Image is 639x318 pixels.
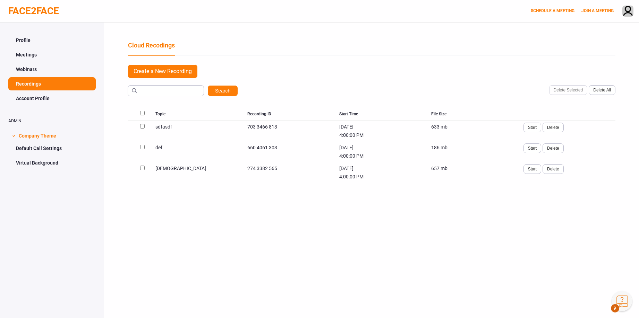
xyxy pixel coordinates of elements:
div: 633 mb [431,121,523,141]
a: SCHEDULE A MEETING [531,8,574,13]
div: File Size [431,108,523,121]
div: 657 mb [431,162,523,183]
a: Recordings [8,77,96,90]
button: Delete [543,164,564,174]
span: > [10,135,17,137]
div: 186 mb [431,141,523,162]
div: 660 4061 303 [247,141,339,162]
button: Delete All [589,85,615,95]
a: Webinars [8,63,96,76]
div: Topic [155,108,247,121]
button: Delete [543,123,564,132]
div: def [155,141,247,162]
button: Knowledge Center Bot, also known as KC Bot is an onboarding assistant that allows you to see the ... [612,291,632,311]
a: Account Profile [8,92,96,105]
a: Virtual Background [8,156,96,169]
div: [DEMOGRAPHIC_DATA] [155,162,247,183]
button: Search [207,85,238,96]
div: sdfasdf [155,121,247,141]
div: Recording ID [247,108,339,121]
a: JOIN A MEETING [581,8,614,13]
h2: ADMIN [8,119,96,123]
span: Company Theme [19,129,56,142]
div: [DATE] 4:00:00 PM [339,162,431,183]
div: ∑aåāБδ ⷺ [3,3,101,9]
div: 274 3382 565 [247,162,339,183]
div: [DATE] 4:00:00 PM [339,141,431,162]
button: Start [523,123,541,132]
span: 9 [611,304,619,312]
img: avatar.710606db.png [623,6,633,17]
a: Default Call Settings [8,142,96,155]
img: haGk5Ch+A0+liuDR3YSCAAAAAElFTkSuQmCC [132,88,137,93]
a: FACE2FACE [8,5,59,17]
button: Delete [543,143,564,153]
a: Profile [8,34,96,47]
button: Start [523,164,541,174]
div: 703 3466 813 [247,121,339,141]
div: Start Time [339,108,431,121]
div: ∑aåāБδ ⷺ [3,9,101,16]
button: Start [523,143,541,153]
a: Cloud Recodings [128,41,175,56]
a: Create a New Recording [128,64,198,78]
div: [DATE] 4:00:00 PM [339,121,431,141]
a: Meetings [8,48,96,61]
